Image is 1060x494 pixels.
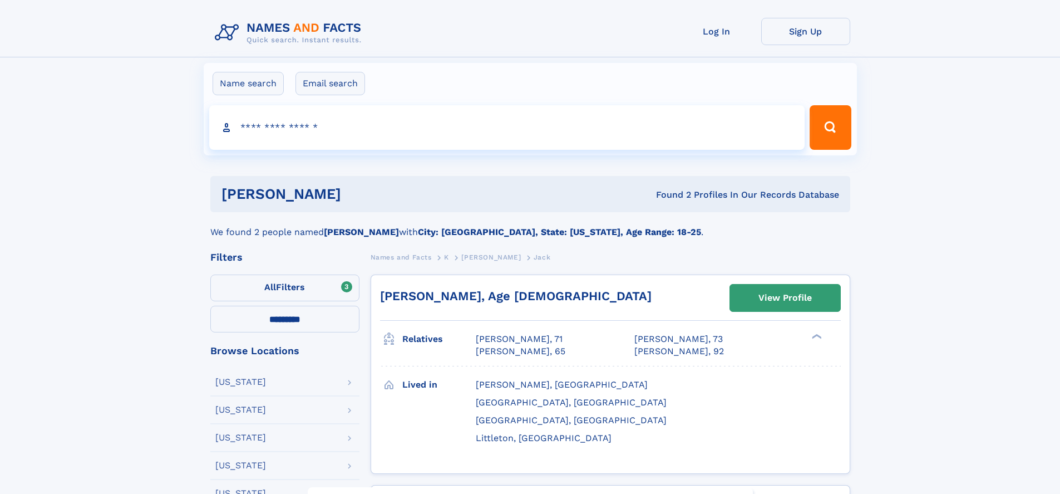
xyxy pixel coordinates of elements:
[476,415,667,425] span: [GEOGRAPHIC_DATA], [GEOGRAPHIC_DATA]
[476,397,667,408] span: [GEOGRAPHIC_DATA], [GEOGRAPHIC_DATA]
[730,285,840,311] a: View Profile
[295,72,365,95] label: Email search
[809,333,822,340] div: ❯
[461,253,521,261] span: [PERSON_NAME]
[534,253,550,261] span: Jack
[418,227,701,237] b: City: [GEOGRAPHIC_DATA], State: [US_STATE], Age Range: 18-25
[215,405,266,414] div: [US_STATE]
[210,18,371,48] img: Logo Names and Facts
[476,345,565,358] a: [PERSON_NAME], 65
[324,227,399,237] b: [PERSON_NAME]
[402,375,476,394] h3: Lived in
[476,379,648,390] span: [PERSON_NAME], [GEOGRAPHIC_DATA]
[210,252,359,262] div: Filters
[444,250,449,264] a: K
[461,250,521,264] a: [PERSON_NAME]
[210,275,359,301] label: Filters
[761,18,850,45] a: Sign Up
[444,253,449,261] span: K
[221,187,499,201] h1: [PERSON_NAME]
[672,18,761,45] a: Log In
[215,433,266,442] div: [US_STATE]
[215,461,266,470] div: [US_STATE]
[499,189,839,201] div: Found 2 Profiles In Our Records Database
[371,250,432,264] a: Names and Facts
[402,330,476,349] h3: Relatives
[758,285,812,311] div: View Profile
[810,105,851,150] button: Search Button
[476,433,612,443] span: Littleton, [GEOGRAPHIC_DATA]
[210,346,359,356] div: Browse Locations
[213,72,284,95] label: Name search
[215,378,266,387] div: [US_STATE]
[634,345,724,358] a: [PERSON_NAME], 92
[634,333,723,345] a: [PERSON_NAME], 73
[380,289,652,303] a: [PERSON_NAME], Age [DEMOGRAPHIC_DATA]
[210,212,850,239] div: We found 2 people named with .
[476,333,563,345] a: [PERSON_NAME], 71
[264,282,276,292] span: All
[209,105,805,150] input: search input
